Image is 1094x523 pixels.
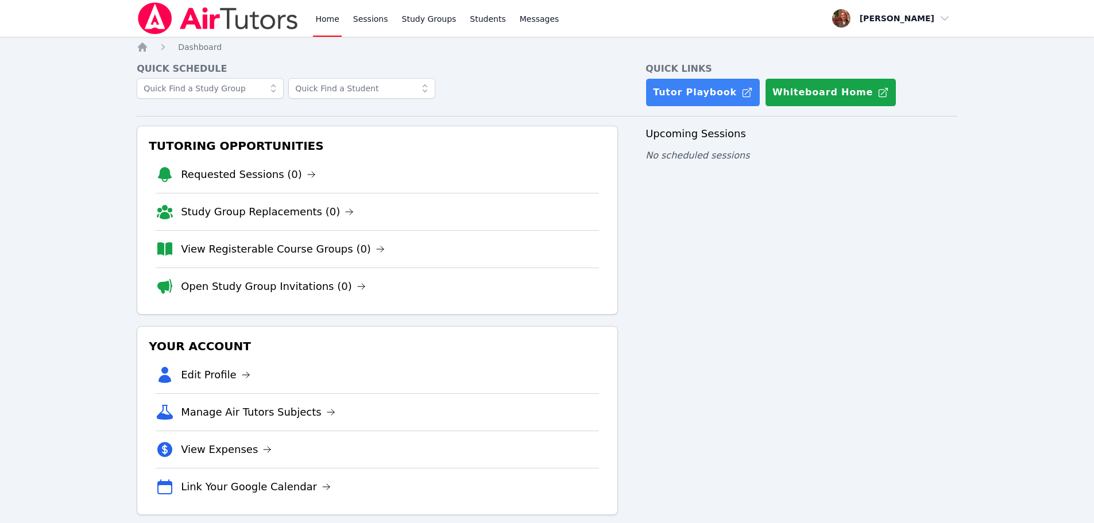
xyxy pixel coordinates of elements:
[178,41,222,53] a: Dashboard
[181,241,385,257] a: View Registerable Course Groups (0)
[181,278,366,295] a: Open Study Group Invitations (0)
[181,367,250,383] a: Edit Profile
[645,150,749,161] span: No scheduled sessions
[146,336,608,357] h3: Your Account
[181,166,316,183] a: Requested Sessions (0)
[645,126,957,142] h3: Upcoming Sessions
[645,78,760,107] a: Tutor Playbook
[181,404,335,420] a: Manage Air Tutors Subjects
[137,62,618,76] h4: Quick Schedule
[178,42,222,52] span: Dashboard
[181,441,272,458] a: View Expenses
[181,479,331,495] a: Link Your Google Calendar
[181,204,354,220] a: Study Group Replacements (0)
[288,78,435,99] input: Quick Find a Student
[137,41,957,53] nav: Breadcrumb
[137,2,299,34] img: Air Tutors
[765,78,896,107] button: Whiteboard Home
[520,13,559,25] span: Messages
[137,78,284,99] input: Quick Find a Study Group
[146,135,608,156] h3: Tutoring Opportunities
[645,62,957,76] h4: Quick Links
